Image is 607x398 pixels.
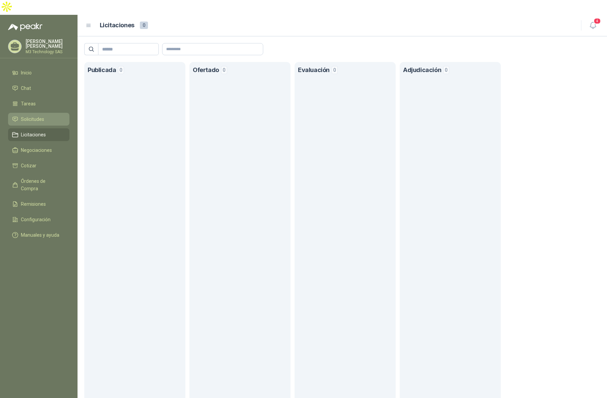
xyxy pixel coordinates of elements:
[193,65,219,75] h1: Ofertado
[21,146,52,154] span: Negociaciones
[594,18,601,24] span: 4
[21,69,32,76] span: Inicio
[8,229,69,241] a: Manuales y ayuda
[21,115,44,123] span: Solicitudes
[21,85,31,92] span: Chat
[21,216,51,223] span: Configuración
[8,213,69,226] a: Configuración
[332,66,338,74] span: 0
[221,66,227,74] span: 0
[8,23,42,31] img: Logo peakr
[100,21,134,30] h1: Licitaciones
[21,177,63,192] span: Órdenes de Compra
[8,144,69,157] a: Negociaciones
[21,200,46,208] span: Remisiones
[403,65,441,75] h1: Adjudicación
[21,131,46,138] span: Licitaciones
[88,65,116,75] h1: Publicada
[587,20,599,32] button: 4
[21,162,36,169] span: Cotizar
[26,50,69,54] p: M3 Technology SAS
[8,97,69,110] a: Tareas
[8,175,69,195] a: Órdenes de Compra
[140,22,148,29] span: 0
[8,159,69,172] a: Cotizar
[26,39,69,48] p: [PERSON_NAME] [PERSON_NAME]
[21,231,59,239] span: Manuales y ayuda
[8,82,69,95] a: Chat
[8,66,69,79] a: Inicio
[8,113,69,126] a: Solicitudes
[8,128,69,141] a: Licitaciones
[443,66,449,74] span: 0
[21,100,36,107] span: Tareas
[298,65,330,75] h1: Evaluación
[118,66,124,74] span: 0
[8,198,69,210] a: Remisiones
